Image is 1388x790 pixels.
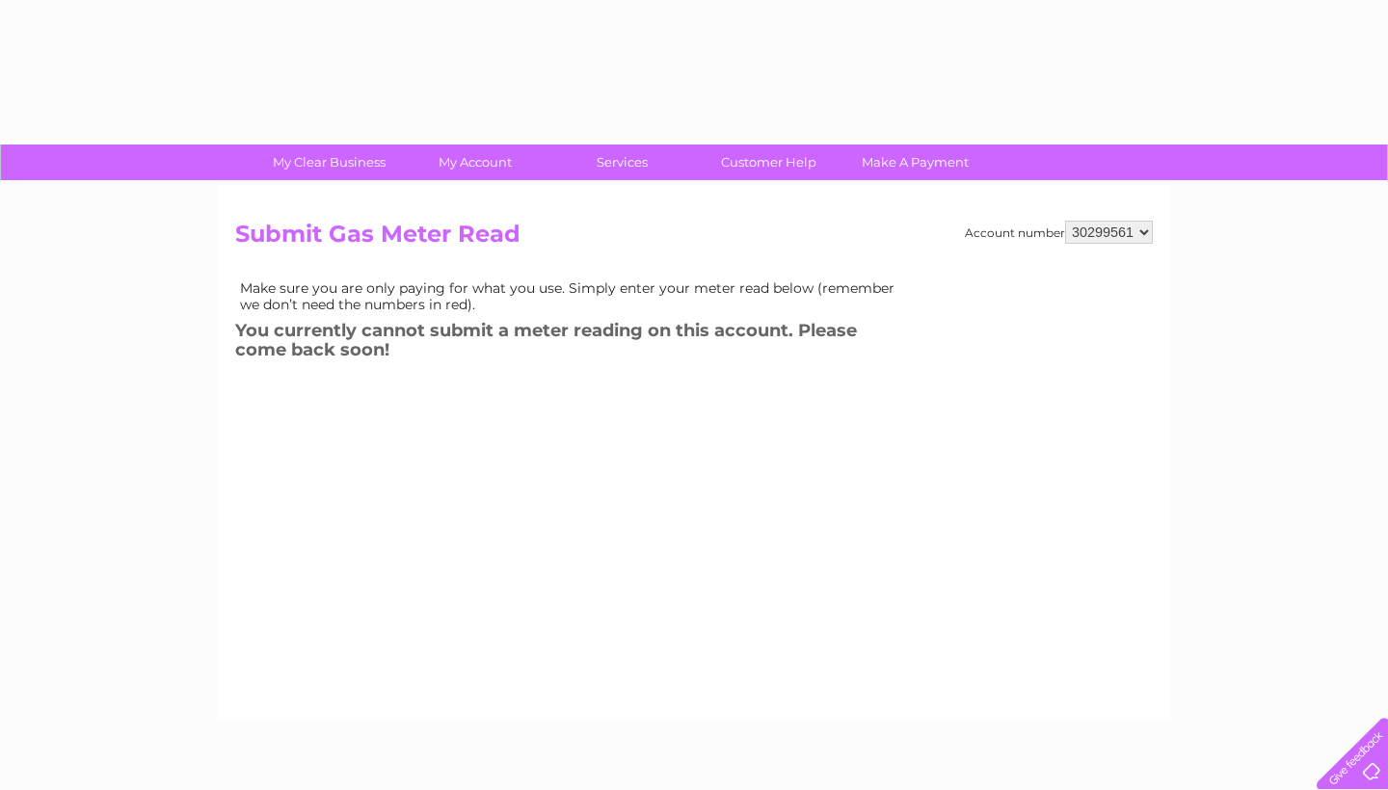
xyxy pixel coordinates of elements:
[235,276,910,316] td: Make sure you are only paying for what you use. Simply enter your meter read below (remember we d...
[543,145,702,180] a: Services
[235,221,1153,257] h2: Submit Gas Meter Read
[250,145,409,180] a: My Clear Business
[689,145,848,180] a: Customer Help
[396,145,555,180] a: My Account
[965,221,1153,244] div: Account number
[836,145,995,180] a: Make A Payment
[235,317,910,370] h3: You currently cannot submit a meter reading on this account. Please come back soon!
